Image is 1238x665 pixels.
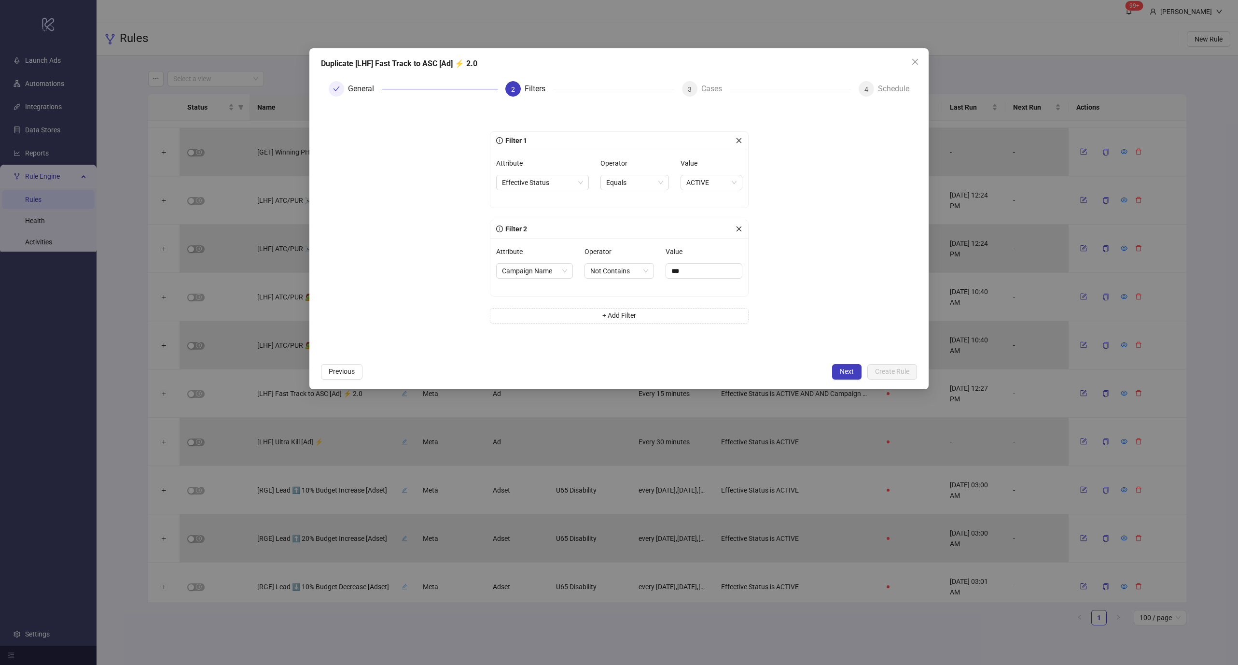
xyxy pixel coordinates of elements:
[666,244,689,259] label: Value
[490,308,749,324] button: + Add Filter
[502,175,584,190] span: Effective Status
[600,156,634,171] label: Operator
[832,364,862,380] button: Next
[864,85,868,93] span: 4
[584,244,618,259] label: Operator
[688,85,692,93] span: 3
[606,175,663,190] span: Equals
[878,81,909,97] div: Schedule
[736,137,742,144] span: close
[502,264,568,278] span: Campaign Name
[590,264,648,278] span: Not Contains
[602,311,636,319] span: + Add Filter
[503,137,527,144] span: Filter 1
[666,263,742,279] input: Value
[496,226,503,232] span: info-circle
[496,156,529,171] label: Attribute
[329,368,355,375] span: Previous
[496,244,529,259] label: Attribute
[503,225,527,233] span: Filter 2
[911,58,919,66] span: close
[348,81,382,97] div: General
[321,364,362,380] button: Previous
[525,81,553,97] div: Filters
[511,85,515,93] span: 2
[907,54,923,70] button: Close
[686,175,736,190] span: ACTIVE
[736,226,742,232] span: close
[333,85,340,92] span: check
[681,156,704,171] label: Value
[701,81,730,97] div: Cases
[840,368,854,375] span: Next
[867,364,917,380] button: Create Rule
[321,58,917,70] div: Duplicate [LHF] Fast Track to ASC [Ad] ⚡ 2.0
[496,137,503,144] span: info-circle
